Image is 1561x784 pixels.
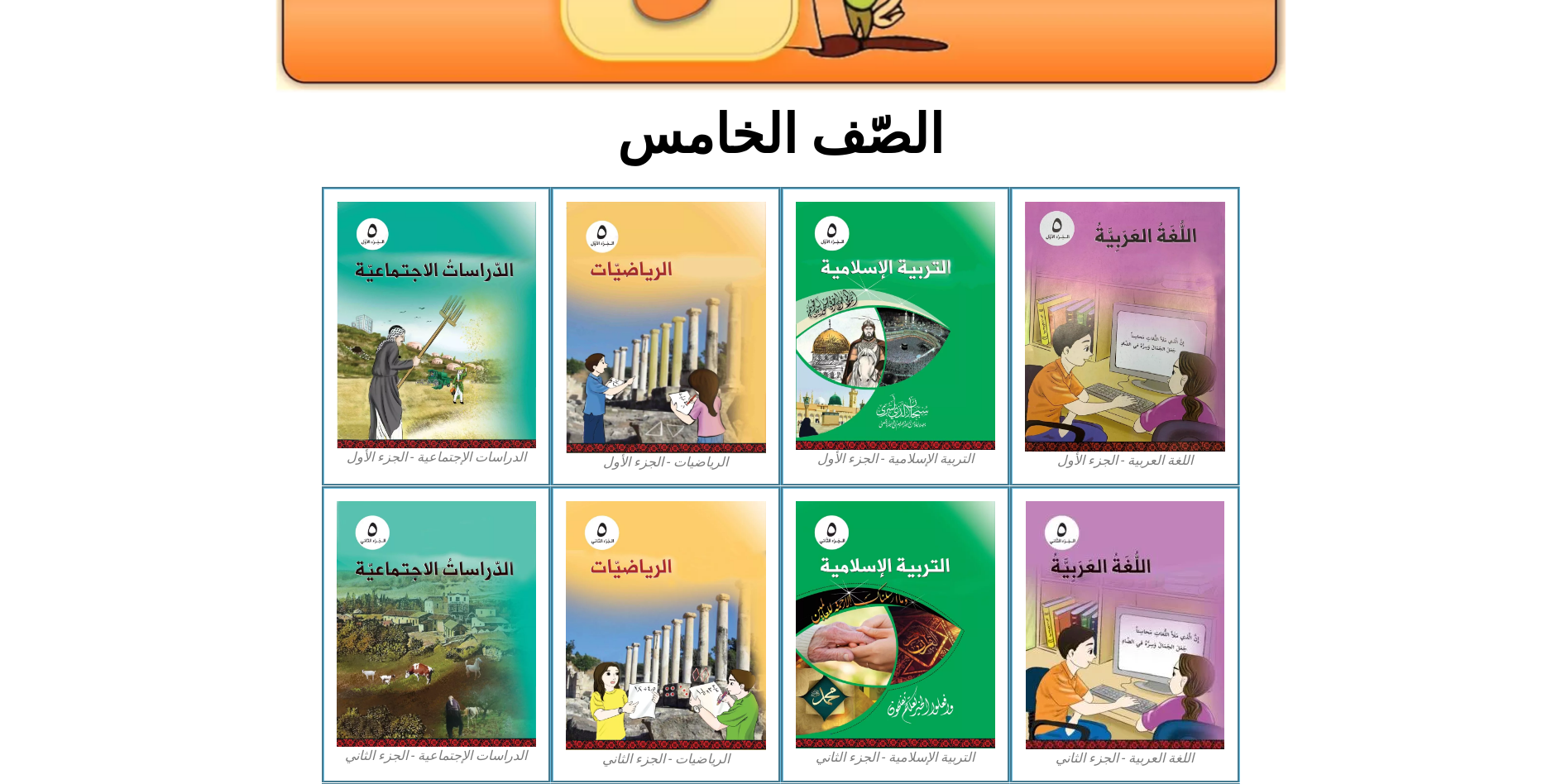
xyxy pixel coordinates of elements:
[337,747,537,765] figcaption: الدراسات الإجتماعية - الجزء الثاني
[507,103,1054,167] h2: الصّف الخامس
[796,450,996,468] figcaption: التربية الإسلامية - الجزء الأول
[1025,452,1225,470] figcaption: اللغة العربية - الجزء الأول​
[796,748,996,767] figcaption: التربية الإسلامية - الجزء الثاني
[566,750,766,768] figcaption: الرياضيات - الجزء الثاني
[337,448,537,466] figcaption: الدراسات الإجتماعية - الجزء الأول​
[1025,749,1225,767] figcaption: اللغة العربية - الجزء الثاني
[566,453,766,471] figcaption: الرياضيات - الجزء الأول​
